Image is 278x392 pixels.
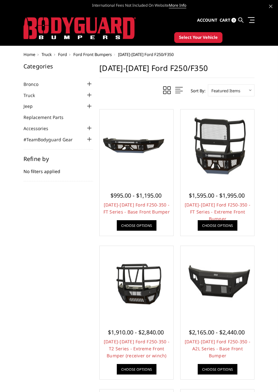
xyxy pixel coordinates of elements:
a: [DATE]-[DATE] Ford F250-350 - FT Series - Extreme Front Bumper [185,202,250,222]
img: 2023-2025 Ford F250-350 - T2 Series - Extreme Front Bumper (receiver or winch) [101,248,172,318]
a: More Info [169,3,186,8]
h1: [DATE]-[DATE] Ford F250/F350 [99,63,255,78]
span: Account [197,17,217,23]
a: Choose Options [198,364,237,374]
img: 2023-2025 Ford F250-350 - FT Series - Base Front Bumper [101,130,172,163]
button: Select Your Vehicle [174,32,222,43]
a: Bronco [23,81,46,87]
a: Choose Options [117,364,156,374]
a: Jeep [23,103,41,109]
a: Accessories [23,125,56,132]
a: Account [197,12,217,29]
img: 2023-2025 Ford F250-350 - FT Series - Extreme Front Bumper [182,111,253,182]
a: Choose Options [198,220,237,231]
a: [DATE]-[DATE] Ford F250-350 - A2L Series - Base Front Bumper [185,339,250,359]
span: $995.00 - $1,195.00 [110,192,162,199]
span: 0 [231,18,236,23]
div: No filters applied [23,156,93,181]
span: Select Your Vehicle [179,34,218,41]
a: Replacement Parts [23,114,71,121]
a: 2023-2025 Ford F250-350 - FT Series - Extreme Front Bumper 2023-2025 Ford F250-350 - FT Series - ... [182,111,253,182]
span: Cart [220,17,230,23]
a: Truck [23,92,43,99]
a: 2023-2025 Ford F250-350 - FT Series - Base Front Bumper [101,111,172,182]
span: $1,910.00 - $2,840.00 [108,328,164,336]
a: 2023-2025 Ford F250-350 - T2 Series - Extreme Front Bumper (receiver or winch) 2023-2025 Ford F25... [101,248,172,318]
img: 2023-2025 Ford F250-350 - A2L Series - Base Front Bumper [182,248,253,318]
span: $1,595.00 - $1,995.00 [189,192,245,199]
a: Ford [58,52,67,57]
a: Cart 0 [220,12,236,29]
a: Truck [42,52,52,57]
span: [DATE]-[DATE] Ford F250/F350 [118,52,174,57]
label: Sort By: [187,86,205,95]
a: Home [23,52,35,57]
img: BODYGUARD BUMPERS [23,17,136,39]
span: $2,165.00 - $2,440.00 [189,328,245,336]
a: Choose Options [117,220,156,231]
a: #TeamBodyguard Gear [23,136,81,143]
a: [DATE]-[DATE] Ford F250-350 - T2 Series - Extreme Front Bumper (receiver or winch) [104,339,169,359]
h5: Refine by [23,156,93,162]
h5: Categories [23,63,93,69]
a: Ford Front Bumpers [73,52,112,57]
a: [DATE]-[DATE] Ford F250-350 - FT Series - Base Front Bumper [103,202,170,215]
